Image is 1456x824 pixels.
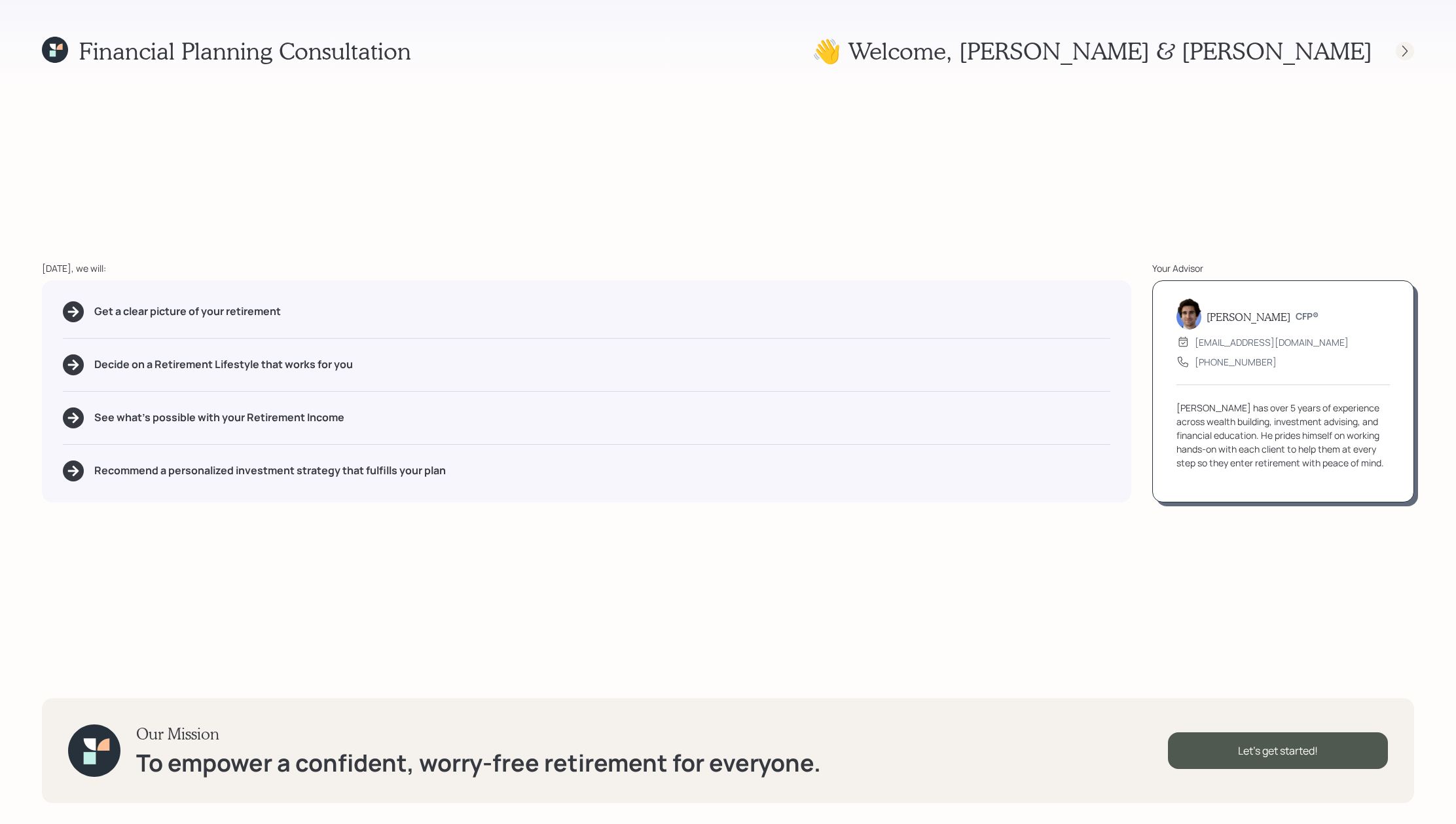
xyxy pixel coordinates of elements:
[1168,732,1388,769] div: Let's get started!
[79,37,411,65] h1: Financial Planning Consultation
[1296,311,1319,322] h6: CFP®
[1207,310,1290,323] h5: [PERSON_NAME]
[94,358,353,371] h5: Decide on a Retirement Lifestyle that works for you
[94,464,446,477] h5: Recommend a personalized investment strategy that fulfills your plan
[1176,298,1201,329] img: harrison-schaefer-headshot-2.png
[42,261,1131,275] div: [DATE], we will:
[812,37,1372,65] h1: 👋 Welcome , [PERSON_NAME] & [PERSON_NAME]
[1176,401,1390,470] div: [PERSON_NAME] has over 5 years of experience across wealth building, investment advising, and fin...
[1152,261,1414,275] div: Your Advisor
[94,411,344,424] h5: See what's possible with your Retirement Income
[94,305,281,318] h5: Get a clear picture of your retirement
[136,724,821,743] h3: Our Mission
[136,749,821,777] h1: To empower a confident, worry-free retirement for everyone.
[1195,335,1349,349] div: [EMAIL_ADDRESS][DOMAIN_NAME]
[1195,355,1277,369] div: [PHONE_NUMBER]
